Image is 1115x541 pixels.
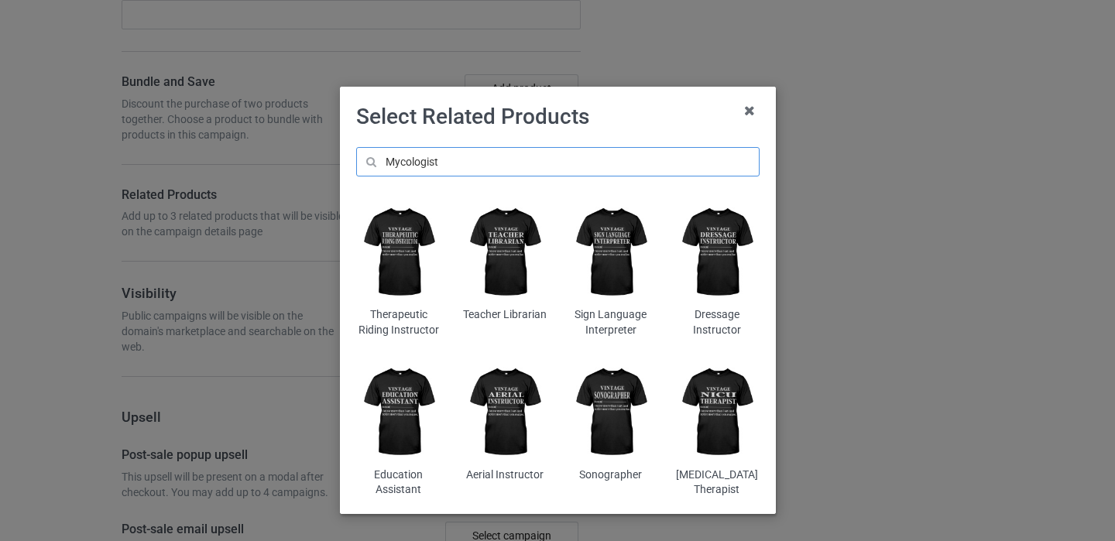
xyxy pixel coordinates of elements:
div: Therapeutic Riding Instructor [356,307,441,337]
div: Aerial Instructor [462,467,547,483]
div: Education Assistant [356,467,441,498]
h1: Select Related Products [356,103,760,131]
div: Sign Language Interpreter [568,307,653,337]
div: Teacher Librarian [462,307,547,323]
div: Sonographer [568,467,653,483]
div: [MEDICAL_DATA] Therapist [674,467,759,498]
div: Dressage Instructor [674,307,759,337]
